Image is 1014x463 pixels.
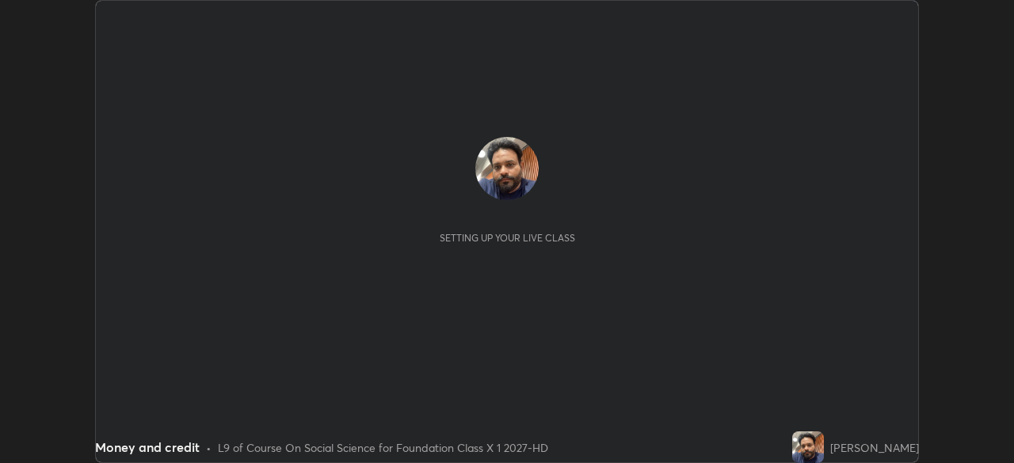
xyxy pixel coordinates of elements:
[95,438,200,457] div: Money and credit
[206,439,212,456] div: •
[440,232,575,244] div: Setting up your live class
[218,439,548,456] div: L9 of Course On Social Science for Foundation Class X 1 2027-HD
[475,137,539,200] img: 69465bb0a14341c89828f5238919e982.jpg
[792,431,824,463] img: 69465bb0a14341c89828f5238919e982.jpg
[830,439,919,456] div: [PERSON_NAME]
